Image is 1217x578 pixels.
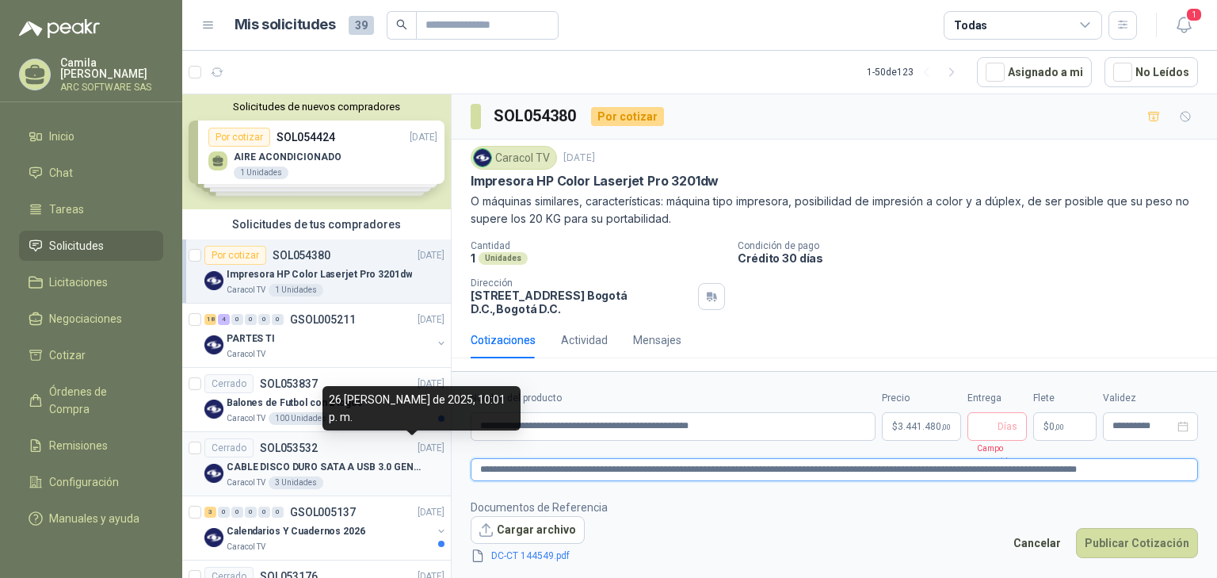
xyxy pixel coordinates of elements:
p: [DATE] [563,151,595,166]
span: Días [998,413,1017,440]
p: GSOL005137 [290,507,356,518]
label: Flete [1033,391,1097,406]
div: 100 Unidades [269,412,333,425]
img: Company Logo [204,400,223,419]
p: CABLE DISCO DURO SATA A USB 3.0 GENERICO [227,460,424,475]
p: Impresora HP Color Laserjet Pro 3201dw [471,173,719,189]
span: Inicio [49,128,74,145]
a: Cotizar [19,340,163,370]
img: Logo peakr [19,19,100,38]
div: 0 [258,507,270,518]
a: Remisiones [19,431,163,461]
p: Condición de pago [738,240,1211,251]
button: Solicitudes de nuevos compradores [189,101,444,113]
div: 4 [218,314,230,325]
p: Campo requerido [967,441,1027,467]
label: Validez [1103,391,1198,406]
div: 1 - 50 de 123 [867,59,964,85]
p: $ 0,00 [1033,412,1097,441]
button: No Leídos [1104,57,1198,87]
span: 39 [349,16,374,35]
p: Cantidad [471,240,725,251]
p: [DATE] [418,441,444,456]
span: Manuales y ayuda [49,510,139,527]
p: PARTES TI [227,331,275,346]
div: 0 [272,507,284,518]
a: Chat [19,158,163,188]
p: [DATE] [418,312,444,327]
p: Balones de Futbol con 2 logos [227,396,363,411]
p: Camila [PERSON_NAME] [60,57,163,79]
a: Órdenes de Compra [19,377,163,424]
button: Cargar archivo [471,516,585,545]
p: $3.441.480,00 [882,412,961,441]
div: Unidades [479,252,528,265]
span: Remisiones [49,437,108,454]
img: Company Logo [204,528,223,547]
a: 3 0 0 0 0 0 GSOL005137[DATE] Company LogoCalendarios Y Cuadernos 2026Caracol TV [204,503,448,553]
button: Publicar Cotización [1076,528,1198,558]
p: SOL053837 [260,378,318,389]
div: Solicitudes de tus compradores [182,209,451,239]
p: SOL053532 [260,442,318,454]
label: Nombre del producto [471,391,876,406]
p: Calendarios Y Cuadernos 2026 [227,524,365,539]
div: Mensajes [633,331,681,349]
p: [DATE] [418,377,444,392]
div: 0 [245,507,257,518]
span: Cotizar [49,346,86,364]
img: Company Logo [204,464,223,483]
p: Caracol TV [227,477,265,489]
div: 0 [231,314,243,325]
a: Configuración [19,467,163,497]
a: CerradoSOL053837[DATE] Company LogoBalones de Futbol con 2 logosCaracol TV100 Unidades [182,368,451,432]
div: Solicitudes de nuevos compradoresPor cotizarSOL054424[DATE] AIRE ACONDICIONADO1 UnidadesPor cotiz... [182,94,451,209]
div: Por cotizar [591,107,664,126]
a: Manuales y ayuda [19,503,163,534]
span: $ [1043,422,1049,431]
div: 0 [245,314,257,325]
span: 3.441.480 [898,422,951,431]
span: Órdenes de Compra [49,383,148,418]
span: Chat [49,164,73,182]
div: Cerrado [204,438,254,457]
a: Inicio [19,121,163,151]
p: Caracol TV [227,412,265,425]
button: Asignado a mi [977,57,1092,87]
p: Documentos de Referencia [471,499,608,516]
div: 1 Unidades [269,284,323,297]
p: Dirección [471,278,692,289]
p: Caracol TV [227,284,265,297]
span: 1 [1185,7,1203,22]
div: Cotizaciones [471,331,536,349]
label: Entrega [967,391,1027,406]
span: Configuración [49,473,119,491]
span: Licitaciones [49,274,108,291]
div: Todas [954,17,987,34]
button: Cancelar [1005,528,1070,558]
span: ,00 [1055,423,1064,431]
p: 1 [471,251,475,265]
p: GSOL005211 [290,314,356,325]
div: 26 [PERSON_NAME] de 2025, 10:01 p. m. [322,386,521,431]
a: Por cotizarSOL054380[DATE] Company LogoImpresora HP Color Laserjet Pro 3201dwCaracol TV1 Unidades [182,239,451,304]
span: ,00 [941,423,951,431]
img: Company Logo [204,271,223,290]
p: Caracol TV [227,348,265,361]
img: Company Logo [474,149,491,167]
a: Solicitudes [19,231,163,261]
a: Tareas [19,194,163,224]
div: 0 [231,507,243,518]
p: ARC SOFTWARE SAS [60,82,163,92]
label: Precio [882,391,961,406]
span: Negociaciones [49,310,122,327]
span: search [396,19,407,30]
div: 3 Unidades [269,477,323,489]
a: Negociaciones [19,304,163,334]
a: CerradoSOL053532[DATE] Company LogoCABLE DISCO DURO SATA A USB 3.0 GENERICOCaracol TV3 Unidades [182,432,451,496]
h1: Mis solicitudes [235,13,336,36]
span: Solicitudes [49,237,104,255]
p: Crédito 30 días [738,251,1211,265]
span: 0 [1049,422,1064,431]
p: [DATE] [418,505,444,520]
